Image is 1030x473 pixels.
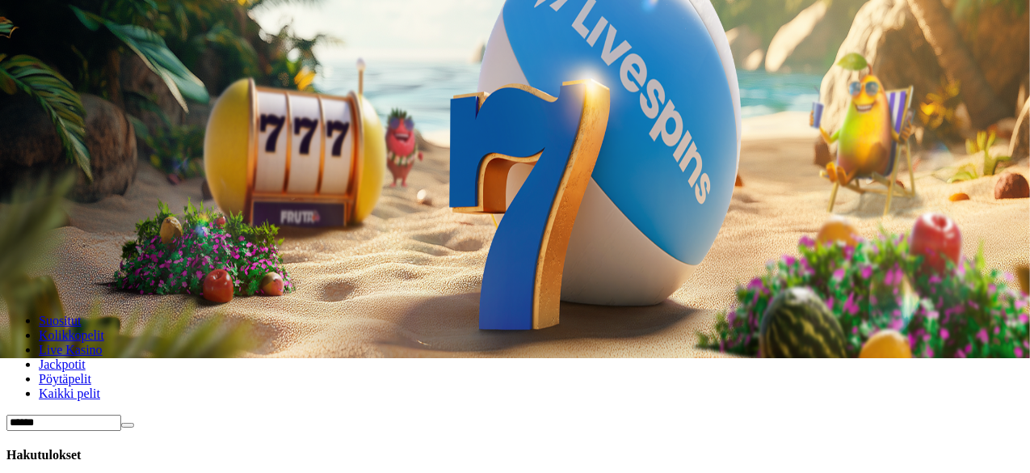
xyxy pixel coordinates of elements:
a: Suositut [39,314,81,327]
nav: Lobby [6,286,1024,401]
a: Live Kasino [39,343,103,357]
span: Kaikki pelit [39,386,100,400]
button: clear entry [121,423,134,428]
input: Search [6,415,121,431]
h4: Hakutulokset [6,448,1024,462]
a: Jackpotit [39,357,86,371]
a: Kolikkopelit [39,328,104,342]
span: Pöytäpelit [39,372,91,386]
